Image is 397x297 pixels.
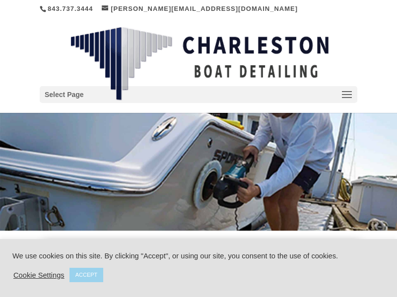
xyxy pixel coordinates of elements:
[12,251,385,260] div: We use cookies on this site. By clicking "Accept", or using our site, you consent to the use of c...
[70,27,329,101] img: Charleston Boat Detailing
[13,271,65,280] a: Cookie Settings
[45,89,84,100] span: Select Page
[102,5,298,12] a: [PERSON_NAME][EMAIL_ADDRESS][DOMAIN_NAME]
[48,5,93,12] a: 843.737.3444
[69,268,104,282] a: ACCEPT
